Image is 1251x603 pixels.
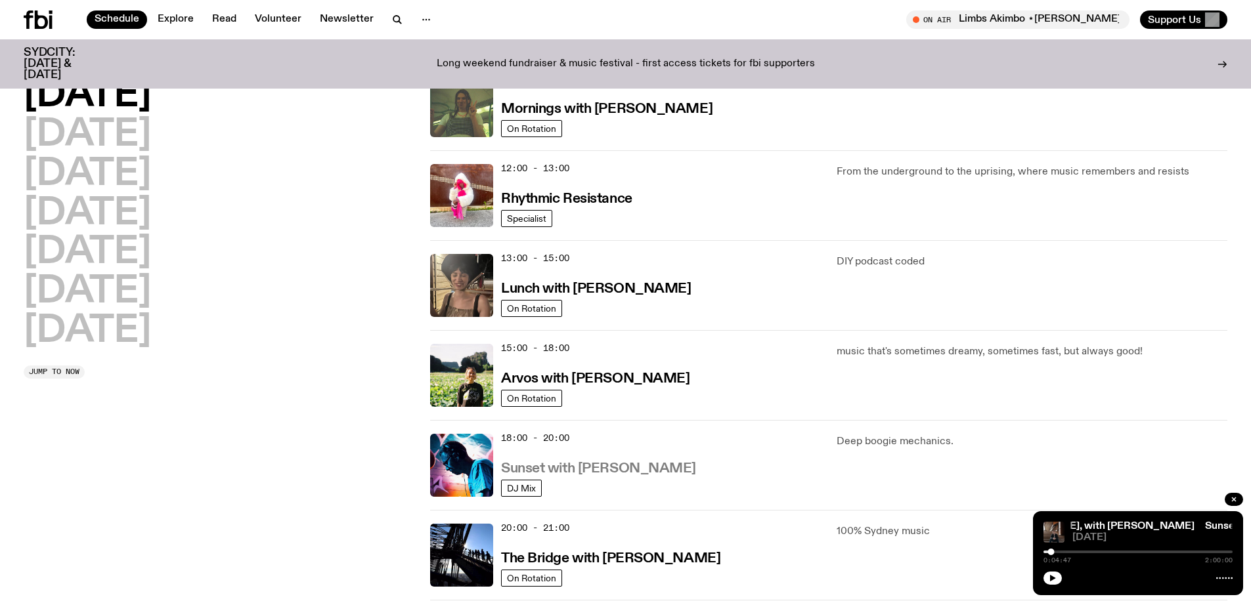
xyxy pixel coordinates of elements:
[507,483,536,493] span: DJ Mix
[501,100,713,116] a: Mornings with [PERSON_NAME]
[906,10,1130,29] button: On AirLimbs Akimbo ⋆[PERSON_NAME]⋆
[24,77,151,114] button: [DATE]
[837,164,1227,180] p: From the underground to the uprising, where music remembers and resists
[430,524,493,587] img: People climb Sydney's Harbour Bridge
[1072,533,1233,543] span: [DATE]
[934,521,1195,531] a: Sunset with [PERSON_NAME], with [PERSON_NAME]
[501,459,696,476] a: Sunset with [PERSON_NAME]
[501,162,569,175] span: 12:00 - 13:00
[501,252,569,264] span: 13:00 - 15:00
[501,432,569,444] span: 18:00 - 20:00
[24,47,108,81] h3: SYDCITY: [DATE] & [DATE]
[150,10,202,29] a: Explore
[430,344,493,407] img: Bri is smiling and wearing a black t-shirt. She is standing in front of a lush, green field. Ther...
[501,480,542,497] a: DJ Mix
[837,524,1227,539] p: 100% Sydney music
[837,344,1227,360] p: music that's sometimes dreamy, sometimes fast, but always good!
[837,254,1227,270] p: DIY podcast coded
[24,156,151,193] button: [DATE]
[501,192,632,206] h3: Rhythmic Resistance
[501,522,569,534] span: 20:00 - 21:00
[437,58,815,70] p: Long weekend fundraiser & music festival - first access tickets for fbi supporters
[430,74,493,137] img: Jim Kretschmer in a really cute outfit with cute braids, standing on a train holding up a peace s...
[29,368,79,375] span: Jump to now
[24,274,151,310] button: [DATE]
[501,369,690,386] a: Arvos with [PERSON_NAME]
[501,549,720,566] a: The Bridge with [PERSON_NAME]
[501,300,562,317] a: On Rotation
[24,313,151,350] button: [DATE]
[312,10,382,29] a: Newsletter
[430,434,493,497] img: Simon Caldwell stands side on, looking downwards. He has headphones on. Behind him is a brightly ...
[1043,557,1071,564] span: 0:04:47
[507,393,556,403] span: On Rotation
[24,365,85,379] button: Jump to now
[501,210,552,227] a: Specialist
[87,10,147,29] a: Schedule
[501,280,691,296] a: Lunch with [PERSON_NAME]
[501,342,569,354] span: 15:00 - 18:00
[24,234,151,271] button: [DATE]
[501,190,632,206] a: Rhythmic Resistance
[501,570,562,587] a: On Rotation
[1140,10,1227,29] button: Support Us
[204,10,244,29] a: Read
[501,120,562,137] a: On Rotation
[501,552,720,566] h3: The Bridge with [PERSON_NAME]
[501,102,713,116] h3: Mornings with [PERSON_NAME]
[24,117,151,154] button: [DATE]
[837,434,1227,449] p: Deep boogie mechanics.
[501,282,691,296] h3: Lunch with [PERSON_NAME]
[501,390,562,407] a: On Rotation
[247,10,309,29] a: Volunteer
[501,372,690,386] h3: Arvos with [PERSON_NAME]
[1205,557,1233,564] span: 2:00:00
[507,303,556,313] span: On Rotation
[501,462,696,476] h3: Sunset with [PERSON_NAME]
[507,213,546,223] span: Specialist
[24,196,151,232] button: [DATE]
[507,573,556,583] span: On Rotation
[507,123,556,133] span: On Rotation
[430,164,493,227] img: Attu crouches on gravel in front of a brown wall. They are wearing a white fur coat with a hood, ...
[1148,14,1201,26] span: Support Us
